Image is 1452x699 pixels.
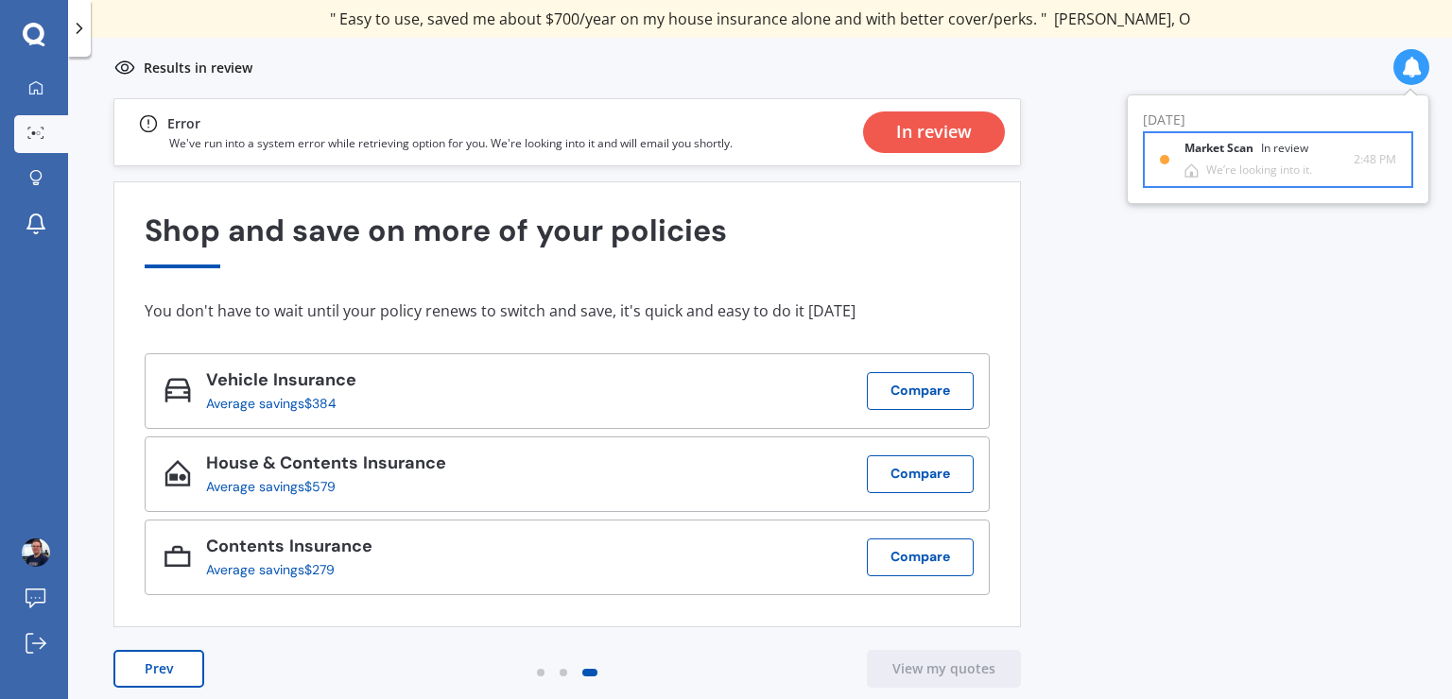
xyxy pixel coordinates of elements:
[1184,142,1261,155] b: Market Scan
[206,370,356,396] div: Vehicle
[867,455,974,493] button: Compare
[867,650,1021,688] button: View my quotes
[1261,142,1308,155] div: In review
[145,213,990,267] div: Shop and save on more of your policies
[206,562,357,577] div: Average savings $279
[1206,163,1312,177] div: We’re looking into it.
[145,301,990,320] div: You don't have to wait until your policy renews to switch and save, it's quick and easy to do it ...
[285,535,372,557] span: Insurance
[164,460,191,486] img: House & Contents_icon
[206,453,446,479] div: House & Contents
[144,59,252,77] p: Results in review
[164,377,191,403] img: Vehicle_icon
[268,368,356,391] span: Insurance
[1143,111,1413,131] div: [DATE]
[113,650,204,688] button: Prev
[22,538,50,567] img: 4f05af74949f44546762c79287bbb7f4
[167,112,200,135] div: Error
[164,543,191,570] img: Contents_icon
[113,57,136,79] img: inReview.1b73fd28b8dc78d21cc1.svg
[896,111,972,153] div: In review
[867,372,974,410] button: Compare
[206,537,372,562] div: Contents
[867,538,974,576] button: Compare
[206,479,431,494] div: Average savings $579
[169,135,733,151] p: We've run into a system error while retrieving option for you. We're looking into it and will ema...
[1354,150,1396,169] span: 2:48 PM
[206,396,341,411] div: Average savings $384
[358,452,446,474] span: Insurance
